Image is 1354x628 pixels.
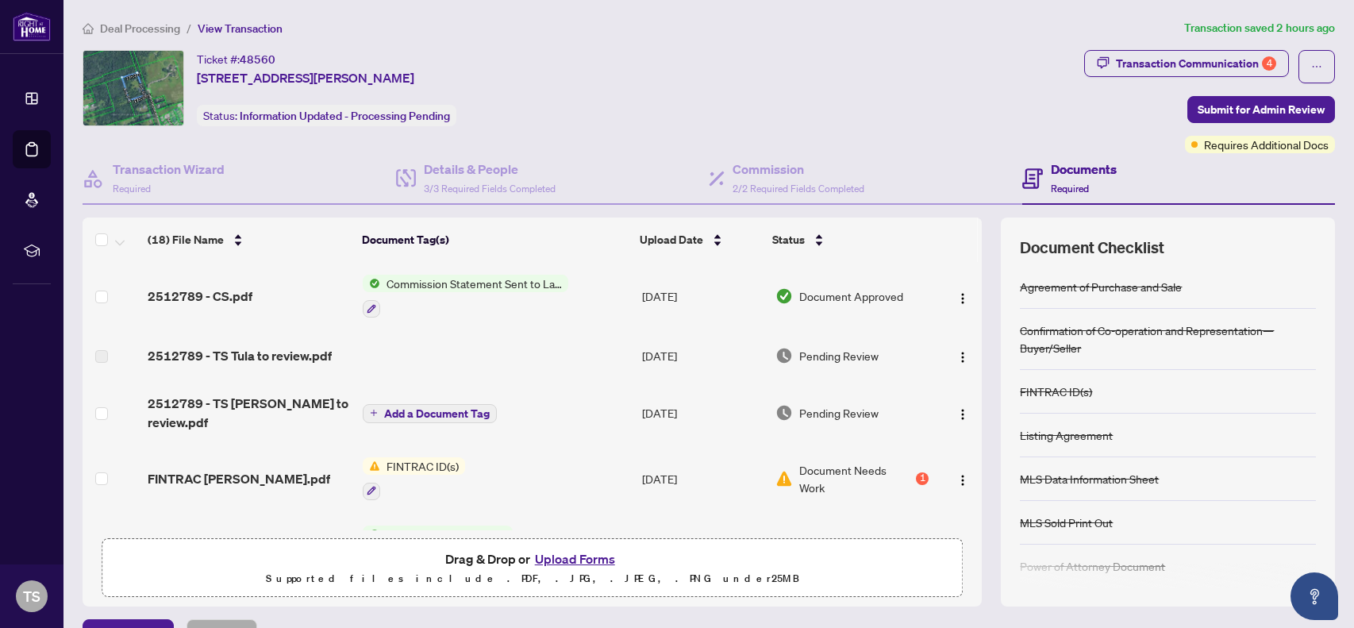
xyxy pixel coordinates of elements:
div: v 4.0.25 [44,25,78,38]
span: Pending Review [799,404,879,422]
span: [STREET_ADDRESS][PERSON_NAME] [197,68,414,87]
div: Status: [197,105,456,126]
img: Logo [956,292,969,305]
div: Listing Agreement [1020,426,1113,444]
span: Reco_Information_Guide_-_RECO_Forms.pdf [148,527,350,565]
div: Ticket #: [197,50,275,68]
h4: Commission [733,160,864,179]
button: Transaction Communication4 [1084,50,1289,77]
div: Transaction Communication [1116,51,1276,76]
span: ellipsis [1311,61,1322,72]
td: [DATE] [636,381,769,445]
h4: Transaction Wizard [113,160,225,179]
span: 3/3 Required Fields Completed [424,183,556,195]
span: Deal Processing [100,21,180,36]
div: MLS Sold Print Out [1020,514,1113,531]
img: website_grey.svg [25,41,38,54]
td: [DATE] [636,330,769,381]
span: Drag & Drop or [445,549,620,569]
button: Logo [950,466,975,491]
span: TS [23,585,40,607]
img: logo [13,12,51,41]
span: plus [370,409,378,417]
span: Requires Additional Docs [1204,136,1329,153]
img: Status Icon [363,457,380,475]
h4: Documents [1051,160,1117,179]
span: 2512789 - CS.pdf [148,287,252,306]
div: Power of Attorney Document [1020,557,1165,575]
div: Agreement of Purchase and Sale [1020,278,1182,295]
img: Status Icon [363,526,380,543]
img: logo_orange.svg [25,25,38,38]
span: Required [113,183,151,195]
th: Status [766,218,932,262]
img: Document Status [775,347,793,364]
span: home [83,23,94,34]
img: Document Status [775,404,793,422]
button: Status IconCommission Statement Sent to Lawyer [363,275,568,318]
span: Status [772,231,805,249]
button: Status IconFINTRAC ID(s) [363,457,465,500]
img: tab_keywords_by_traffic_grey.svg [158,92,171,105]
span: Document Needs Work [799,461,914,496]
span: FINTRAC ID(s) [380,457,465,475]
span: RECO Information Guide [380,526,513,543]
article: Transaction saved 2 hours ago [1184,19,1335,37]
img: Logo [956,408,969,421]
img: Logo [956,351,969,364]
img: IMG-E12248861_1.jpg [83,51,183,125]
img: Status Icon [363,275,380,292]
h4: Details & People [424,160,556,179]
span: (18) File Name [148,231,224,249]
button: Upload Forms [530,549,620,569]
div: 4 [1262,56,1276,71]
span: Required [1051,183,1089,195]
button: Logo [950,343,975,368]
div: Keywords by Traffic [175,94,267,104]
img: tab_domain_overview_orange.svg [43,92,56,105]
span: Document Checklist [1020,237,1164,259]
div: FINTRAC ID(s) [1020,383,1092,400]
span: Add a Document Tag [384,408,490,419]
th: Upload Date [633,218,766,262]
span: Submit for Admin Review [1198,97,1325,122]
button: Open asap [1291,572,1338,620]
span: Upload Date [640,231,703,249]
span: 2/2 Required Fields Completed [733,183,864,195]
img: Logo [956,474,969,487]
button: Status IconRECO Information Guide [363,526,513,568]
div: MLS Data Information Sheet [1020,470,1159,487]
span: Document Approved [799,287,903,305]
div: Domain: [PERSON_NAME][DOMAIN_NAME] [41,41,263,54]
button: Logo [950,400,975,426]
td: [DATE] [636,262,769,330]
p: Supported files include .PDF, .JPG, .JPEG, .PNG under 25 MB [112,569,952,588]
span: Commission Statement Sent to Lawyer [380,275,568,292]
span: 48560 [240,52,275,67]
img: Document Status [775,287,793,305]
span: FINTRAC [PERSON_NAME].pdf [148,469,330,488]
span: Drag & Drop orUpload FormsSupported files include .PDF, .JPG, .JPEG, .PNG under25MB [102,539,962,598]
span: 2512789 - TS [PERSON_NAME] to review.pdf [148,394,350,432]
div: Domain Overview [60,94,142,104]
span: Information Updated - Processing Pending [240,109,450,123]
button: Logo [950,283,975,309]
div: Confirmation of Co-operation and Representation—Buyer/Seller [1020,322,1316,356]
td: [DATE] [636,445,769,513]
img: Document Status [775,470,793,487]
span: Pending Review [799,347,879,364]
td: [DATE] [636,513,769,581]
li: / [187,19,191,37]
button: Add a Document Tag [363,404,497,423]
button: Add a Document Tag [363,403,497,423]
th: (18) File Name [141,218,356,262]
span: 2512789 - TS Tula to review.pdf [148,346,332,365]
th: Document Tag(s) [356,218,633,262]
span: View Transaction [198,21,283,36]
div: 1 [916,472,929,485]
button: Submit for Admin Review [1187,96,1335,123]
